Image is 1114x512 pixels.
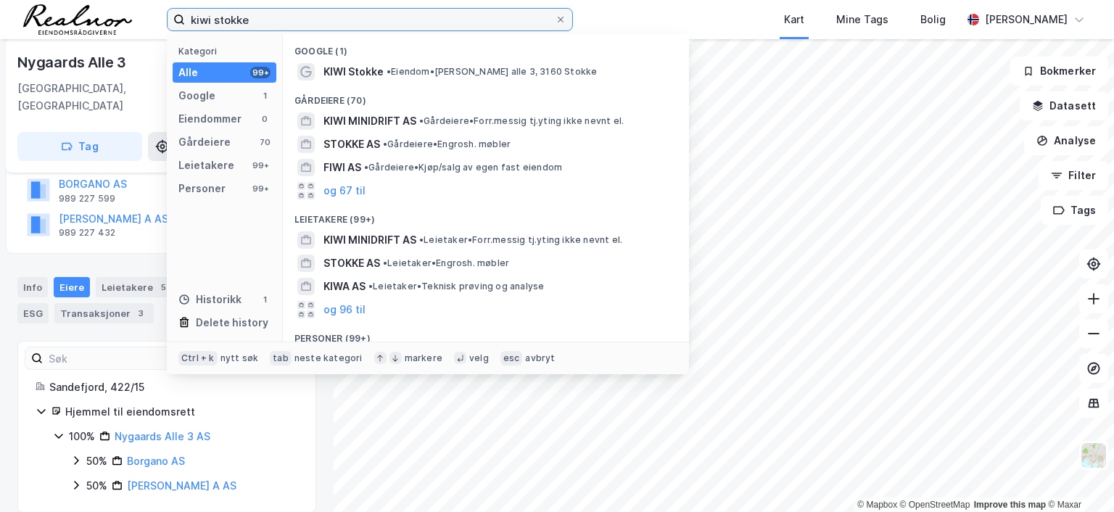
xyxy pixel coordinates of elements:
div: 50% [86,477,107,495]
span: Leietaker • Forr.messig tj.yting ikke nevnt el. [419,234,622,246]
a: [PERSON_NAME] A AS [127,479,236,492]
div: markere [405,352,442,364]
div: Sandefjord, 422/15 [49,379,298,396]
div: 989 227 432 [59,227,115,239]
span: Eiendom • [PERSON_NAME] alle 3, 3160 Stokke [387,66,597,78]
iframe: Chat Widget [1041,442,1114,512]
a: Borgano AS [127,455,185,467]
div: Kart [784,11,804,28]
div: Gårdeiere (70) [283,83,689,110]
span: KIWI MINIDRIFT AS [323,112,416,130]
img: realnor-logo.934646d98de889bb5806.png [23,4,132,35]
div: 50% [86,453,107,470]
div: Eiere [54,277,90,297]
div: 3 [133,306,148,321]
div: avbryt [525,352,555,364]
span: FIWI AS [323,159,361,176]
div: Leietakere (99+) [283,202,689,228]
img: Z [1080,442,1107,469]
div: tab [270,351,292,366]
button: Filter [1039,161,1108,190]
button: og 67 til [323,182,366,199]
span: • [368,281,373,292]
div: Delete history [196,314,268,331]
div: [PERSON_NAME] [985,11,1068,28]
div: nytt søk [220,352,259,364]
div: Google [178,87,215,104]
div: ESG [17,303,49,323]
div: Historikk [178,291,242,308]
div: Nygaards Alle 3 [17,51,129,74]
input: Søk på adresse, matrikkel, gårdeiere, leietakere eller personer [185,9,555,30]
div: Personer (99+) [283,321,689,347]
div: [GEOGRAPHIC_DATA], [GEOGRAPHIC_DATA] [17,80,223,115]
button: Tags [1041,196,1108,225]
div: Kategori [178,46,276,57]
span: Leietaker • Engrosh. møbler [383,257,509,269]
div: Leietakere [96,277,176,297]
span: • [383,139,387,149]
div: 99+ [250,160,271,171]
div: Mine Tags [836,11,888,28]
div: 1 [259,90,271,102]
div: esc [500,351,523,366]
div: 989 227 599 [59,193,115,205]
div: Transaksjoner [54,303,154,323]
span: Gårdeiere • Forr.messig tj.yting ikke nevnt el. [419,115,624,127]
div: Alle [178,64,198,81]
div: neste kategori [294,352,363,364]
span: • [387,66,391,77]
a: OpenStreetMap [900,500,970,510]
button: og 96 til [323,301,366,318]
span: Gårdeiere • Kjøp/salg av egen fast eiendom [364,162,562,173]
div: Ctrl + k [178,351,218,366]
span: KIWI Stokke [323,63,384,80]
div: 5 [156,280,170,294]
div: 99+ [250,183,271,194]
div: 0 [259,113,271,125]
div: Google (1) [283,34,689,60]
input: Søk [43,347,202,369]
a: Nygaards Alle 3 AS [115,430,210,442]
div: Eiendommer [178,110,242,128]
div: 1 [259,294,271,305]
span: KIWI MINIDRIFT AS [323,231,416,249]
div: Kontrollprogram for chat [1041,442,1114,512]
div: 100% [69,428,95,445]
a: Mapbox [857,500,897,510]
div: Bolig [920,11,946,28]
span: KIWA AS [323,278,366,295]
span: Leietaker • Teknisk prøving og analyse [368,281,544,292]
span: • [364,162,368,173]
div: 70 [259,136,271,148]
button: Tag [17,132,142,161]
div: 99+ [250,67,271,78]
div: Hjemmel til eiendomsrett [65,403,298,421]
span: • [419,234,424,245]
div: Info [17,277,48,297]
button: Datasett [1020,91,1108,120]
div: Gårdeiere [178,133,231,151]
span: STOKKE AS [323,255,380,272]
span: • [383,257,387,268]
span: • [419,115,424,126]
div: Personer [178,180,226,197]
span: STOKKE AS [323,136,380,153]
button: Bokmerker [1010,57,1108,86]
button: Analyse [1024,126,1108,155]
div: velg [469,352,489,364]
span: Gårdeiere • Engrosh. møbler [383,139,511,150]
div: Leietakere [178,157,234,174]
a: Improve this map [974,500,1046,510]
